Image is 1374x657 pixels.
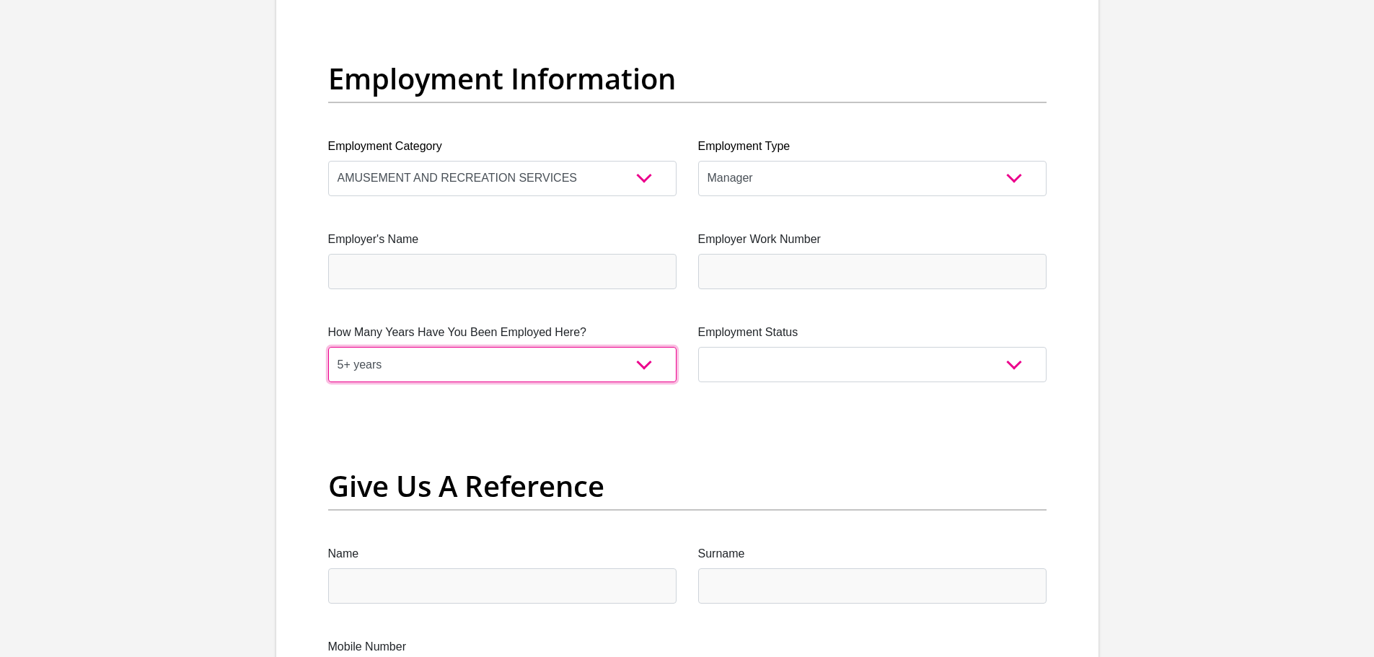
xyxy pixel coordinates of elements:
label: Employer Work Number [698,231,1047,248]
label: How Many Years Have You Been Employed Here? [328,324,677,341]
input: Name [328,568,677,604]
h2: Employment Information [328,61,1047,96]
input: Surname [698,568,1047,604]
label: Employment Status [698,324,1047,341]
label: Surname [698,545,1047,563]
label: Employment Category [328,138,677,155]
input: Employer's Name [328,254,677,289]
label: Mobile Number [328,638,677,656]
label: Name [328,545,677,563]
label: Employer's Name [328,231,677,248]
input: Employer Work Number [698,254,1047,289]
h2: Give Us A Reference [328,469,1047,503]
label: Employment Type [698,138,1047,155]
